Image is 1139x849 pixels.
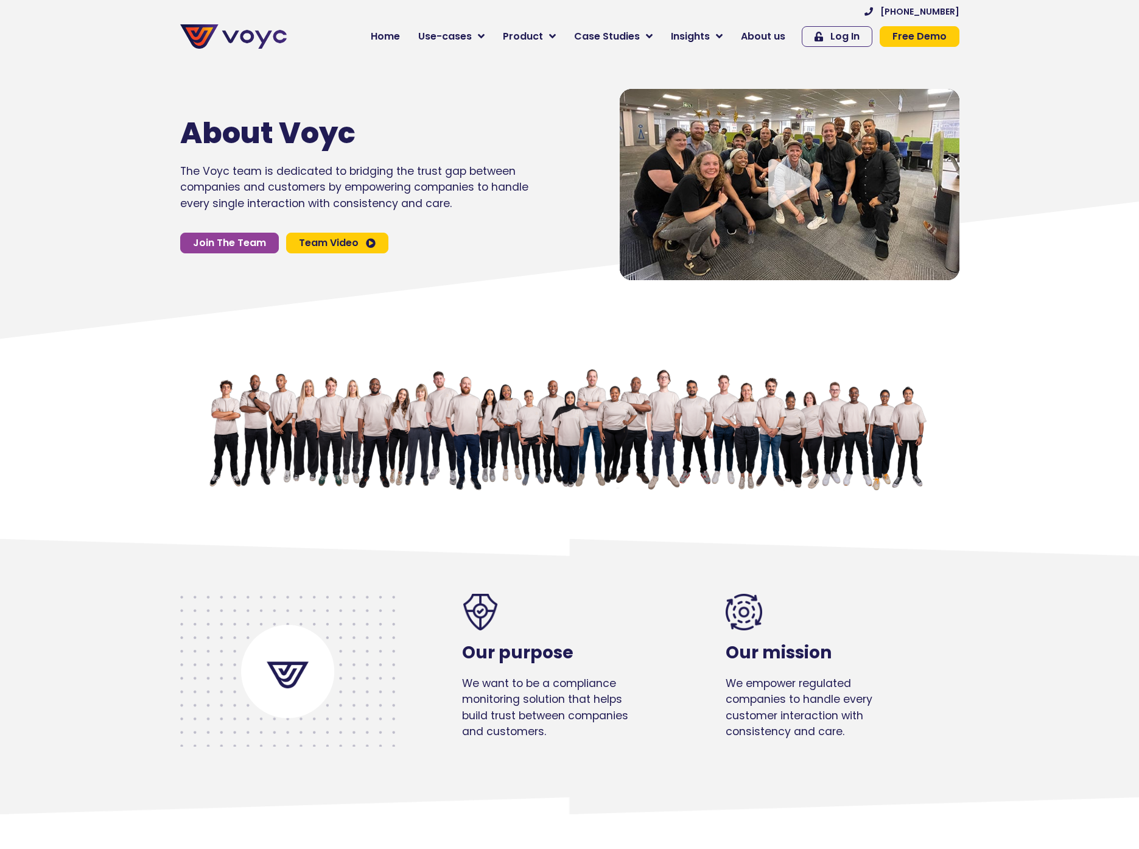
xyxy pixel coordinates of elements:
[726,675,904,740] p: We empower regulated companies to handle every customer interaction with consistency and care.
[864,7,959,16] a: [PHONE_NUMBER]
[494,24,565,49] a: Product
[299,238,359,248] span: Team Video
[830,32,860,41] span: Log In
[371,29,400,44] span: Home
[462,675,640,740] p: We want to be a compliance monitoring solution that helps build trust between companies and custo...
[765,159,814,210] div: Video play button
[180,116,492,151] h1: About Voyc
[193,238,266,248] span: Join The Team
[180,24,287,49] img: voyc-full-logo
[503,29,543,44] span: Product
[286,233,388,253] a: Team Video
[892,32,947,41] span: Free Demo
[662,24,732,49] a: Insights
[180,233,279,253] a: Join The Team
[462,643,640,663] h2: Our purpose
[880,26,959,47] a: Free Demo
[418,29,472,44] span: Use-cases
[180,163,528,211] p: The Voyc team is dedicated to bridging the trust gap between companies and customers by empowerin...
[802,26,872,47] a: Log In
[671,29,710,44] span: Insights
[565,24,662,49] a: Case Studies
[409,24,494,49] a: Use-cases
[732,24,794,49] a: About us
[726,643,904,663] h2: Our mission
[726,594,762,630] img: consistency
[462,594,499,630] img: trusted
[362,24,409,49] a: Home
[880,7,959,16] span: [PHONE_NUMBER]
[180,596,395,747] img: voyc-logo-mark-03
[741,29,785,44] span: About us
[574,29,640,44] span: Case Studies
